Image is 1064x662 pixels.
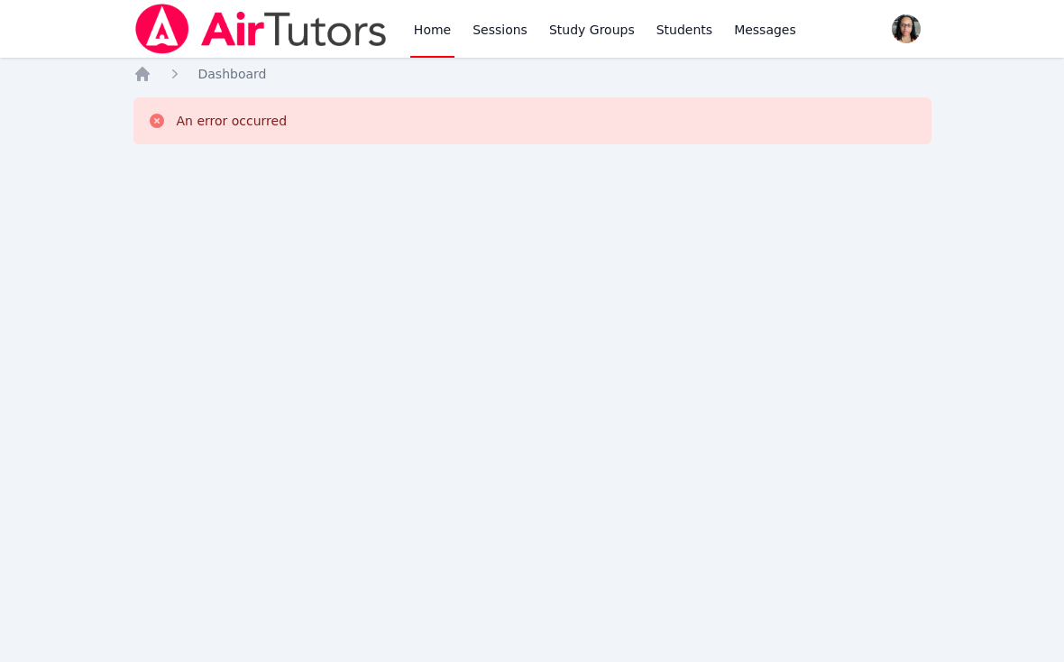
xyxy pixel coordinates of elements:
img: Air Tutors [133,4,389,54]
div: An error occurred [177,112,288,130]
nav: Breadcrumb [133,65,931,83]
span: Messages [734,21,796,39]
span: Dashboard [198,67,267,81]
a: Dashboard [198,65,267,83]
